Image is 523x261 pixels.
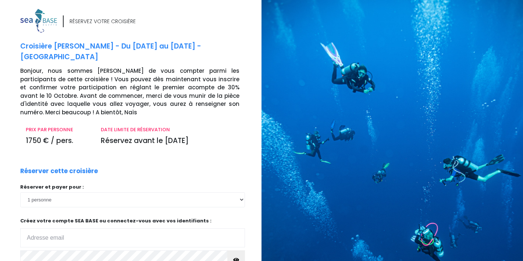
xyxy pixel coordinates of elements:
[20,67,256,117] p: Bonjour, nous sommes [PERSON_NAME] de vous compter parmi les participants de cette croisière ! Vo...
[101,136,239,146] p: Réservez avant le [DATE]
[26,126,90,133] p: PRIX PAR PERSONNE
[70,18,136,25] div: RÉSERVEZ VOTRE CROISIÈRE
[20,183,245,191] p: Réserver et payer pour :
[101,126,239,133] p: DATE LIMITE DE RÉSERVATION
[20,9,57,33] img: logo_color1.png
[20,217,245,248] p: Créez votre compte SEA BASE ou connectez-vous avec vos identifiants :
[20,41,256,62] p: Croisière [PERSON_NAME] - Du [DATE] au [DATE] - [GEOGRAPHIC_DATA]
[26,136,90,146] p: 1750 € / pers.
[20,167,98,176] p: Réserver cette croisière
[20,228,245,247] input: Adresse email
